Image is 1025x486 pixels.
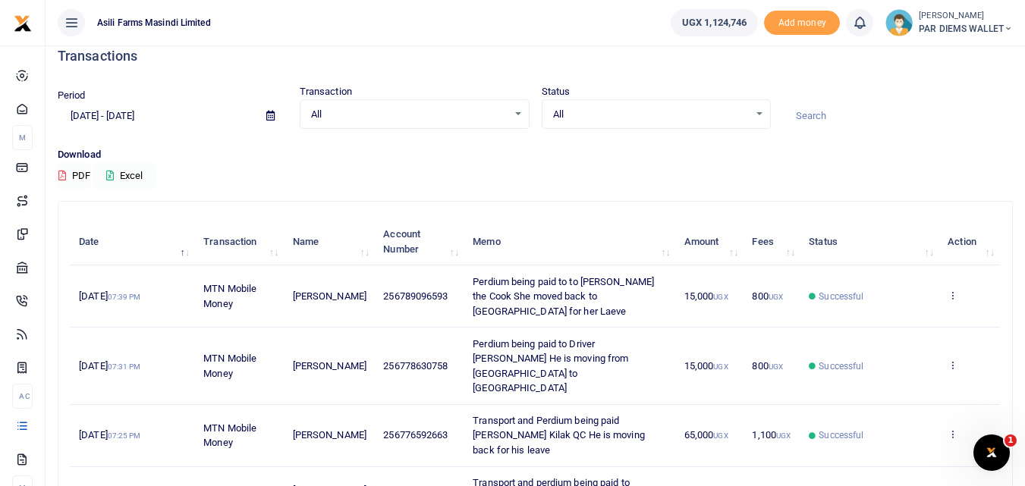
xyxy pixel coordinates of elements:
span: Successful [819,359,863,373]
span: 256789096593 [383,290,448,302]
li: Toup your wallet [764,11,840,36]
a: profile-user [PERSON_NAME] PAR DIEMS WALLET [885,9,1013,36]
a: logo-small logo-large logo-large [14,17,32,28]
small: 07:39 PM [108,293,141,301]
input: Search [783,103,1013,129]
th: Fees: activate to sort column ascending [744,218,800,265]
small: [PERSON_NAME] [919,10,1013,23]
span: [DATE] [79,429,140,441]
span: Add money [764,11,840,36]
input: select period [58,103,254,129]
a: Add money [764,16,840,27]
h4: Transactions [58,48,1013,64]
span: 256776592663 [383,429,448,441]
li: Ac [12,384,33,409]
span: PAR DIEMS WALLET [919,22,1013,36]
a: UGX 1,124,746 [671,9,758,36]
span: [DATE] [79,290,140,302]
small: UGX [776,431,791,440]
label: Period [58,88,86,103]
th: Transaction: activate to sort column ascending [195,218,284,265]
th: Amount: activate to sort column ascending [676,218,744,265]
span: Perdium being paid to Driver [PERSON_NAME] He is moving from [GEOGRAPHIC_DATA] to [GEOGRAPHIC_DATA] [473,338,628,394]
small: UGX [769,362,783,371]
iframe: Intercom live chat [973,434,1010,471]
span: Transport and Perdium being paid [PERSON_NAME] Kilak QC He is moving back for his leave [473,415,645,456]
span: 256778630758 [383,360,448,372]
span: 800 [752,360,783,372]
small: UGX [713,431,728,440]
small: UGX [769,293,783,301]
th: Status: activate to sort column ascending [800,218,939,265]
span: 65,000 [684,429,728,441]
span: Successful [819,290,863,303]
small: 07:25 PM [108,431,141,440]
span: UGX 1,124,746 [682,15,747,30]
span: Asili Farms Masindi Limited [91,16,217,30]
label: Status [542,84,571,99]
p: Download [58,147,1013,163]
th: Date: activate to sort column descending [71,218,195,265]
label: Transaction [300,84,352,99]
span: [PERSON_NAME] [293,360,366,372]
span: 15,000 [684,360,728,372]
small: UGX [713,362,728,371]
th: Memo: activate to sort column ascending [464,218,676,265]
span: MTN Mobile Money [203,422,256,449]
span: MTN Mobile Money [203,353,256,379]
span: 800 [752,290,783,302]
span: MTN Mobile Money [203,283,256,309]
li: M [12,125,33,150]
button: PDF [58,163,91,189]
span: [PERSON_NAME] [293,290,366,302]
span: 15,000 [684,290,728,302]
img: profile-user [885,9,913,36]
span: Successful [819,428,863,442]
li: Wallet ballance [665,9,764,36]
span: All [553,107,750,122]
small: UGX [713,293,728,301]
small: 07:31 PM [108,362,141,371]
span: Perdium being paid to to [PERSON_NAME] the Cook She moved back to [GEOGRAPHIC_DATA] for her Laeve [473,276,654,317]
span: [DATE] [79,360,140,372]
th: Account Number: activate to sort column ascending [375,218,464,265]
th: Name: activate to sort column ascending [284,218,375,265]
span: 1,100 [752,429,791,441]
span: All [311,107,508,122]
span: [PERSON_NAME] [293,429,366,441]
button: Excel [93,163,156,189]
span: 1 [1005,434,1017,447]
img: logo-small [14,14,32,33]
th: Action: activate to sort column ascending [939,218,1000,265]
